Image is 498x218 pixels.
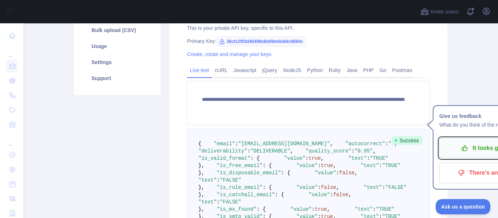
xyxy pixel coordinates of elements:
span: "value" [315,170,336,176]
span: , [321,155,324,161]
a: Support [83,70,152,86]
a: Go [377,64,389,76]
span: : { [275,192,284,198]
span: "DELIVERABLE" [250,148,290,154]
span: { [198,141,201,147]
a: Bulk upload (CSV) [83,22,152,38]
span: , [349,192,351,198]
span: Success [392,136,423,145]
span: : [312,206,315,212]
span: true [321,163,333,169]
span: : [318,185,321,190]
span: "autocorrect" [345,141,385,147]
span: "is_free_email" [217,163,262,169]
button: Invite users [419,6,460,17]
span: "" [388,141,394,147]
span: "is_role_email" [217,185,262,190]
span: , [327,206,330,212]
span: "value" [296,185,318,190]
span: , [336,185,339,190]
span: : [306,155,308,161]
span: "text" [361,163,379,169]
a: Javascript [230,64,259,76]
span: "0.95" [355,148,373,154]
a: cURL [212,64,230,76]
span: : [336,170,339,176]
div: Primary Key: [187,37,430,45]
span: , [333,163,336,169]
a: Usage [83,38,152,54]
span: , [355,170,358,176]
span: : [318,163,321,169]
span: }, [198,163,205,169]
span: , [373,148,376,154]
span: : { [250,155,260,161]
span: : [330,192,333,198]
span: "FALSE" [220,199,241,205]
span: false [333,192,349,198]
a: Live test [187,64,212,76]
span: : [247,148,250,154]
span: true [308,155,321,161]
span: : { [281,170,290,176]
span: : [217,177,219,183]
span: "value" [284,155,306,161]
span: "TRUE" [370,155,388,161]
span: : [385,141,388,147]
span: : { [257,206,266,212]
span: , [330,141,333,147]
span: "[EMAIL_ADDRESS][DOMAIN_NAME]" [238,141,330,147]
a: NodeJS [280,64,304,76]
span: "text" [198,177,217,183]
span: "quality_score" [306,148,351,154]
span: Invite users [431,8,459,16]
span: true [315,206,327,212]
a: Postman [389,64,415,76]
span: false [321,185,336,190]
span: : [217,199,219,205]
span: }, [198,192,205,198]
span: "is_disposable_email" [217,170,281,176]
iframe: Toggle Customer Support [436,199,491,214]
span: : [367,155,370,161]
div: ... [6,44,17,58]
a: Create, rotate and manage your keys [187,51,271,57]
span: "is_valid_format" [198,155,250,161]
span: "text" [364,185,382,190]
span: : [379,163,382,169]
span: }, [198,206,205,212]
a: Python [304,64,326,76]
span: : [382,185,385,190]
span: "text" [349,155,367,161]
span: "text" [355,206,373,212]
span: : { [262,185,272,190]
a: Ruby [326,64,344,76]
span: "value" [290,206,312,212]
a: PHP [360,64,377,76]
span: 38cfc2f83d46498e8d49eb0a64c6694c [216,36,306,47]
span: : [351,148,354,154]
span: "deliverability" [198,148,247,154]
a: Java [344,64,361,76]
span: "value" [309,192,330,198]
span: "FALSE" [385,185,407,190]
span: false [339,170,355,176]
span: "TRUE" [376,206,394,212]
span: : { [262,163,272,169]
span: "email" [214,141,235,147]
span: }, [198,185,205,190]
span: : [373,206,376,212]
span: "is_mx_found" [217,206,256,212]
span: "text" [198,199,217,205]
div: This is your private API key, specific to this API. [187,24,430,32]
span: : [235,141,238,147]
span: "is_catchall_email" [217,192,275,198]
span: "value" [296,163,318,169]
a: Settings [83,54,152,70]
span: "FALSE" [220,177,241,183]
span: "TRUE" [382,163,400,169]
span: , [290,148,293,154]
div: ... [6,132,17,147]
a: jQuery [259,64,280,76]
span: }, [198,170,205,176]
